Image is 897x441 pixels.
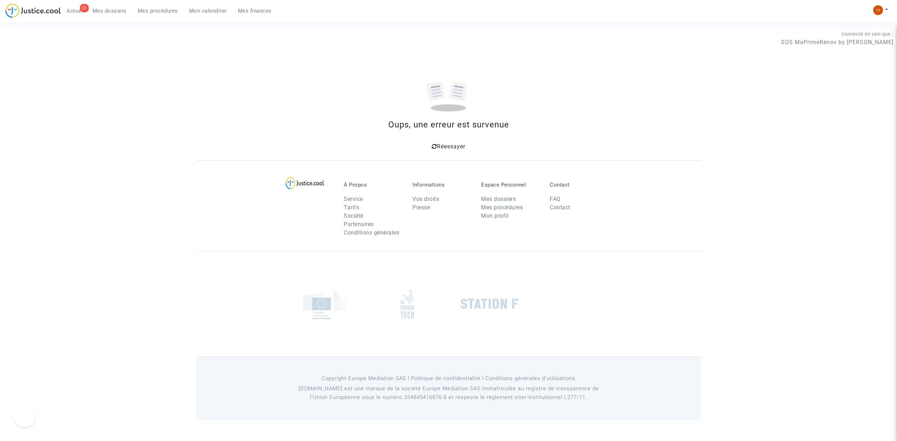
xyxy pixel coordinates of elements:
a: Conditions générales [344,229,399,236]
a: FAQ [550,196,561,202]
div: Oups, une erreur est survenue [196,118,701,131]
p: À Propos [344,182,402,188]
a: Mon calendrier [184,6,232,16]
a: Mon profil [481,212,508,219]
p: Espace Personnel [481,182,539,188]
a: Mes dossiers [87,6,132,16]
a: Mes dossiers [481,196,516,202]
img: logo-lg.svg [286,177,324,189]
p: Informations [412,182,471,188]
p: Copyright Europe Mediation SAS l Politique de confidentialité l Conditions générales d’utilisa... [289,374,608,383]
a: Contact [550,204,570,211]
a: Société [344,212,363,219]
a: Mes finances [232,6,277,16]
a: 22Actus [61,6,87,16]
a: Service [344,196,363,202]
a: Mes procédures [481,204,523,211]
img: french_tech.png [400,289,414,319]
a: Presse [412,204,430,211]
span: Connecté en tant que : [842,31,893,37]
a: Mes procédures [132,6,184,16]
iframe: Help Scout Beacon - Open [14,406,35,427]
img: jc-logo.svg [5,3,61,18]
a: Tarifs [344,204,359,211]
p: Contact [550,182,608,188]
span: Mes dossiers [93,8,126,14]
span: Actus [67,8,81,14]
p: [DOMAIN_NAME] est une marque de la société Europe Mediation SAS immatriculée au registre de tr... [289,384,608,402]
a: Vos droits [412,196,439,202]
span: Mon calendrier [189,8,227,14]
img: fc99b196863ffcca57bb8fe2645aafd9 [873,5,883,15]
span: Mes procédures [138,8,178,14]
span: Réessayer [437,143,465,150]
span: Mes finances [238,8,272,14]
a: Partenaires [344,221,374,227]
img: europe_commision.png [303,289,347,319]
div: 22 [80,4,89,12]
img: stationf.png [461,299,519,309]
